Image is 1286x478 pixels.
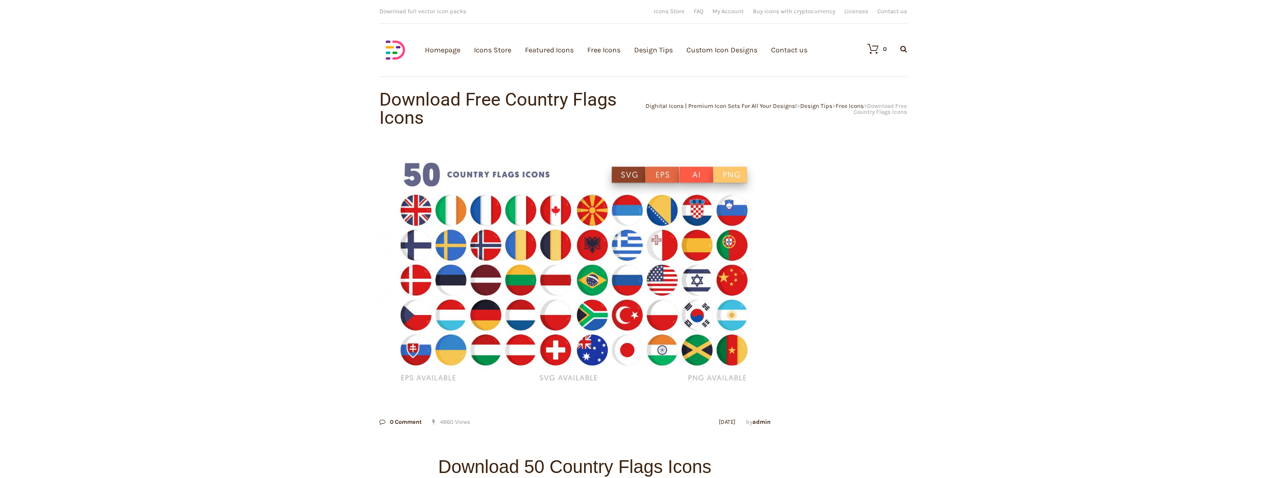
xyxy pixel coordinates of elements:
[746,418,771,425] span: by
[712,8,744,14] a: My Account
[379,143,771,404] img: Download Country Flags Icons
[844,8,868,14] a: Licenses
[753,8,835,14] a: Buy icons with cryptocurrency
[646,102,797,109] a: Dighital Icons | Premium Icon Sets For All Your Designs!
[654,8,685,14] a: Icons Store
[379,91,643,127] h1: Download Free Country Flags Icons
[694,8,703,14] a: FAQ
[883,46,887,52] div: 0
[858,43,887,54] a: 0
[719,418,736,425] a: [DATE]
[752,418,771,425] a: admin
[379,418,422,425] a: 0 Comment
[643,103,907,115] div: > > >
[800,102,832,109] a: Design Tips
[878,8,907,14] a: Contact us
[379,419,470,425] div: 4860 Views
[853,102,907,115] span: Download Free Country Flags Icons
[836,102,864,109] a: Free Icons
[379,8,466,15] span: Download full vector icon packs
